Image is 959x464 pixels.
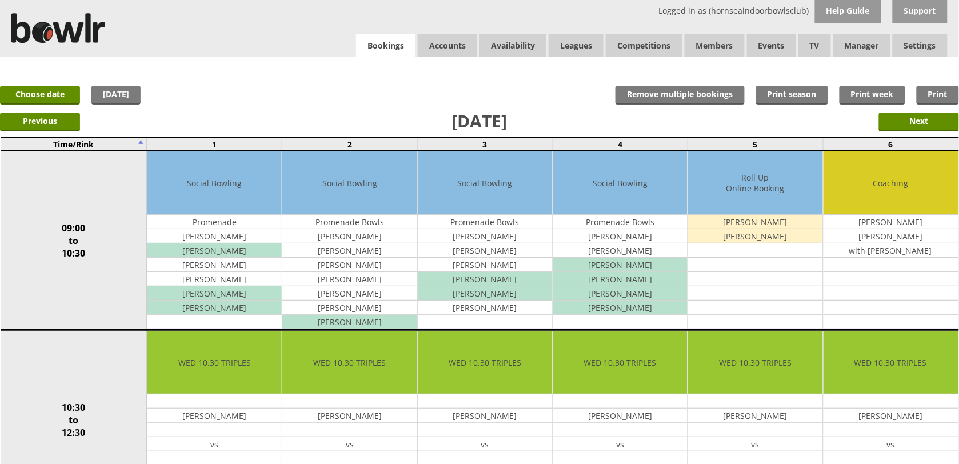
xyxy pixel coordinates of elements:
td: [PERSON_NAME] [688,229,823,243]
td: [PERSON_NAME] [282,272,417,286]
td: 4 [553,138,688,151]
span: Members [685,34,745,57]
td: [PERSON_NAME] [147,243,282,258]
a: Print week [840,86,905,105]
td: WED 10.30 TRIPLES [688,331,823,394]
td: WED 10.30 TRIPLES [553,331,688,394]
td: vs [418,437,553,451]
a: Print [917,86,959,105]
td: Promenade Bowls [553,215,688,229]
td: vs [688,437,823,451]
td: [PERSON_NAME] [147,409,282,423]
span: TV [798,34,831,57]
td: [PERSON_NAME] [147,286,282,301]
td: 5 [688,138,824,151]
td: [PERSON_NAME] [147,272,282,286]
td: [PERSON_NAME] [824,409,958,423]
td: [PERSON_NAME] [688,409,823,423]
span: Settings [893,34,948,57]
td: [PERSON_NAME] [553,258,688,272]
td: vs [824,437,958,451]
td: Time/Rink [1,138,147,151]
td: [PERSON_NAME] [147,301,282,315]
td: [PERSON_NAME] [282,315,417,329]
td: [PERSON_NAME] [282,409,417,423]
td: Promenade [147,215,282,229]
a: Events [747,34,796,57]
td: [PERSON_NAME] [418,243,553,258]
td: [PERSON_NAME] [147,229,282,243]
td: 09:00 to 10:30 [1,151,147,330]
td: WED 10.30 TRIPLES [418,331,553,394]
a: Print season [756,86,828,105]
td: Promenade Bowls [282,215,417,229]
td: 6 [823,138,958,151]
a: [DATE] [91,86,141,105]
td: vs [282,437,417,451]
td: Social Bowling [418,151,553,215]
a: Competitions [606,34,682,57]
td: [PERSON_NAME] [282,286,417,301]
input: Remove multiple bookings [616,86,745,105]
a: Leagues [549,34,604,57]
td: [PERSON_NAME] [418,229,553,243]
td: [PERSON_NAME] [553,286,688,301]
td: vs [147,437,282,451]
td: [PERSON_NAME] [824,215,958,229]
input: Next [879,113,959,131]
td: [PERSON_NAME] [418,258,553,272]
td: [PERSON_NAME] [147,258,282,272]
td: [PERSON_NAME] [282,243,417,258]
td: [PERSON_NAME] [824,229,958,243]
td: [PERSON_NAME] [553,243,688,258]
td: 3 [417,138,553,151]
span: Manager [833,34,890,57]
td: Social Bowling [553,151,688,215]
td: [PERSON_NAME] [553,301,688,315]
td: WED 10.30 TRIPLES [147,331,282,394]
a: Availability [480,34,546,57]
td: [PERSON_NAME] [418,286,553,301]
td: [PERSON_NAME] [418,272,553,286]
td: 1 [147,138,282,151]
td: WED 10.30 TRIPLES [824,331,958,394]
td: [PERSON_NAME] [282,258,417,272]
td: Social Bowling [282,151,417,215]
td: [PERSON_NAME] [553,409,688,423]
td: [PERSON_NAME] [418,409,553,423]
td: vs [553,437,688,451]
td: with [PERSON_NAME] [824,243,958,258]
td: [PERSON_NAME] [688,215,823,229]
td: Social Bowling [147,151,282,215]
td: Promenade Bowls [418,215,553,229]
td: WED 10.30 TRIPLES [282,331,417,394]
td: [PERSON_NAME] [553,272,688,286]
a: Bookings [356,34,415,58]
td: 2 [282,138,418,151]
td: [PERSON_NAME] [282,229,417,243]
td: [PERSON_NAME] [553,229,688,243]
td: [PERSON_NAME] [418,301,553,315]
span: Accounts [418,34,477,57]
td: Roll Up Online Booking [688,151,823,215]
td: Coaching [824,151,958,215]
td: [PERSON_NAME] [282,301,417,315]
